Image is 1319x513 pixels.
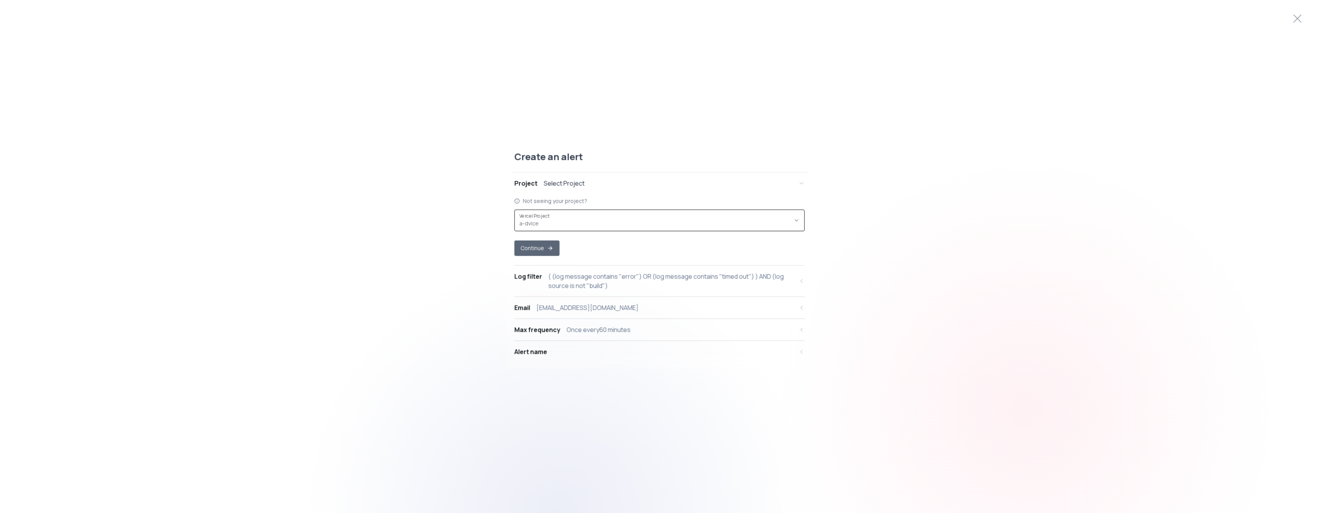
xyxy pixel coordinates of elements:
[567,325,631,335] div: Once every 60 minutes
[520,213,553,219] label: Vercel Project
[549,272,794,290] div: ( (log message contains "error") OR (log message contains "timed out") ) AND (log source is not "...
[515,297,805,319] button: Email[EMAIL_ADDRESS][DOMAIN_NAME]
[515,179,538,188] div: Project
[515,341,805,363] button: Alert name
[515,319,805,341] button: Max frequencyOnce every60 minutes
[515,266,805,297] button: Log filter( (log message contains "error") OR (log message contains "timed out") ) AND (log sourc...
[515,173,805,194] button: ProjectSelect Project
[523,197,588,205] a: Not seeing your project?
[515,347,547,357] div: Alert name
[515,241,560,256] button: Continue
[515,272,542,281] div: Log filter
[515,303,530,313] div: Email
[515,210,805,231] button: Vercel Projecta-dvice
[511,151,808,173] div: Create an alert
[544,179,585,188] div: Select Project
[537,303,639,313] div: [EMAIL_ADDRESS][DOMAIN_NAME]
[515,325,560,335] div: Max frequency
[520,220,791,228] span: a-dvice
[515,194,805,265] div: ProjectSelect Project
